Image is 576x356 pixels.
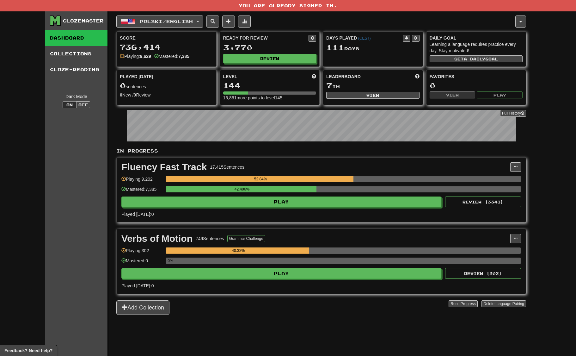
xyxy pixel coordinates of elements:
[4,347,52,354] span: Open feedback widget
[116,148,526,154] p: In Progress
[358,36,371,41] a: (CEST)
[326,43,344,52] span: 111
[120,92,122,97] strong: 0
[178,54,189,59] strong: 7,385
[477,91,523,98] button: Play
[168,186,316,192] div: 42.406%
[121,162,207,172] div: Fluency Fast Track
[63,101,77,108] button: On
[223,35,309,41] div: Ready for Review
[63,18,104,24] div: Clozemaster
[120,81,126,90] span: 0
[481,300,526,307] button: DeleteLanguage Pairing
[222,16,235,28] button: Add sentence to collection
[121,197,441,207] button: Play
[312,73,316,80] span: Score more points to level up
[223,73,237,80] span: Level
[445,197,521,207] button: Review (3343)
[223,44,316,52] div: 3,770
[168,176,353,182] div: 52.84%
[116,300,169,315] button: Add Collection
[430,91,475,98] button: View
[464,57,485,61] span: a daily
[121,186,162,197] div: Mastered: 7,385
[326,92,420,99] button: View
[430,41,523,54] div: Learning a language requires practice every day. Stay motivated!
[121,268,441,279] button: Play
[121,247,162,258] div: Playing: 302
[326,35,403,41] div: Days Played
[120,43,213,51] div: 736,414
[223,95,316,101] div: 16,861 more points to level 145
[223,82,316,90] div: 144
[121,212,154,217] span: Played [DATE]: 0
[121,176,162,186] div: Playing: 9,202
[415,73,420,80] span: This week in points, UTC
[154,53,189,59] div: Mastered:
[500,110,526,117] a: Full History
[206,16,219,28] button: Search sentences
[461,302,476,306] span: Progress
[430,73,523,80] div: Favorites
[120,35,213,41] div: Score
[45,46,107,62] a: Collections
[227,235,265,242] button: Grammar Challenge
[326,81,332,90] span: 7
[326,44,420,52] div: Day s
[210,164,244,170] div: 17,415 Sentences
[134,92,136,97] strong: 0
[238,16,251,28] button: More stats
[116,16,203,28] button: Polski/English
[120,82,213,90] div: sentences
[45,62,107,78] a: Cloze-Reading
[120,73,153,80] span: Played [DATE]
[326,73,361,80] span: Leaderboard
[45,30,107,46] a: Dashboard
[50,93,103,100] div: Dark Mode
[430,55,523,62] button: Seta dailygoal
[120,92,213,98] div: New / Review
[223,54,316,63] button: Review
[449,300,477,307] button: ResetProgress
[430,35,523,41] div: Daily Goal
[121,234,193,243] div: Verbs of Motion
[121,283,154,288] span: Played [DATE]: 0
[430,82,523,90] div: 0
[76,101,90,108] button: Off
[120,53,151,59] div: Playing:
[494,302,524,306] span: Language Pairing
[140,54,151,59] strong: 9,629
[121,258,162,268] div: Mastered: 0
[140,19,193,24] span: Polski / English
[168,247,309,254] div: 40.32%
[326,82,420,90] div: th
[196,235,224,242] div: 749 Sentences
[445,268,521,279] button: Review (302)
